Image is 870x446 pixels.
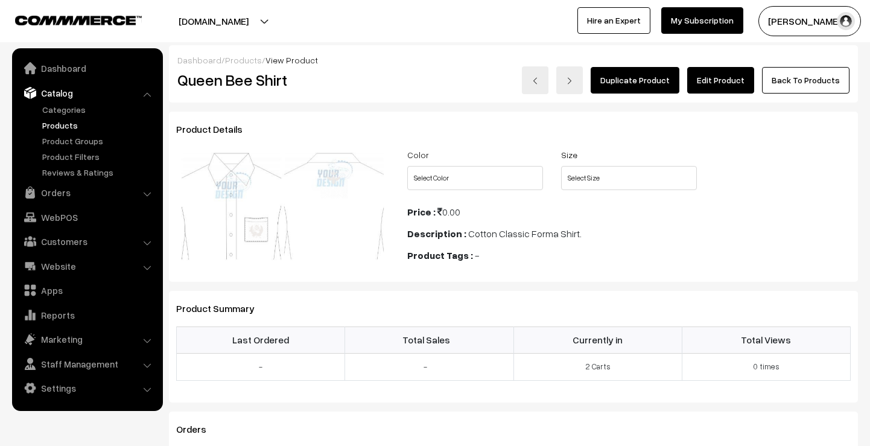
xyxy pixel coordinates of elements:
[177,327,345,353] th: Last Ordered
[837,12,855,30] img: user
[407,206,436,218] b: Price :
[39,103,159,116] a: Categories
[661,7,743,34] a: My Subscription
[15,255,159,277] a: Website
[15,304,159,326] a: Reports
[345,354,513,381] td: -
[15,57,159,79] a: Dashboard
[176,423,221,435] span: Orders
[176,302,269,314] span: Product Summary
[513,354,682,381] td: 2 Carts
[15,231,159,252] a: Customers
[687,67,754,94] a: Edit Product
[176,123,257,135] span: Product Details
[15,279,159,301] a: Apps
[577,7,650,34] a: Hire an Expert
[15,82,159,104] a: Catalog
[177,354,345,381] td: -
[762,67,849,94] a: Back To Products
[15,182,159,203] a: Orders
[682,327,850,353] th: Total Views
[407,148,429,161] label: Color
[39,166,159,179] a: Reviews & Ratings
[591,67,679,94] a: Duplicate Product
[15,16,142,25] img: COMMMERCE
[181,152,384,261] img: 1753279583-white-preview.jpg
[15,377,159,399] a: Settings
[225,55,262,65] a: Products
[15,12,121,27] a: COMMMERCE
[177,71,389,89] h2: Queen Bee Shirt
[345,327,513,353] th: Total Sales
[136,6,291,36] button: [DOMAIN_NAME]
[566,77,573,84] img: right-arrow.png
[561,148,577,161] label: Size
[682,354,850,381] td: 0 times
[39,119,159,132] a: Products
[39,150,159,163] a: Product Filters
[265,55,318,65] span: View Product
[407,228,466,240] b: Description :
[39,135,159,147] a: Product Groups
[177,55,221,65] a: Dashboard
[475,249,479,261] span: -
[407,249,473,261] b: Product Tags :
[15,328,159,350] a: Marketing
[468,228,582,240] span: Cotton Classic Forma Shirt.
[407,205,851,219] div: 0.00
[15,206,159,228] a: WebPOS
[513,327,682,353] th: Currently in
[177,54,849,66] div: / /
[532,77,539,84] img: left-arrow.png
[15,353,159,375] a: Staff Management
[758,6,861,36] button: [PERSON_NAME]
